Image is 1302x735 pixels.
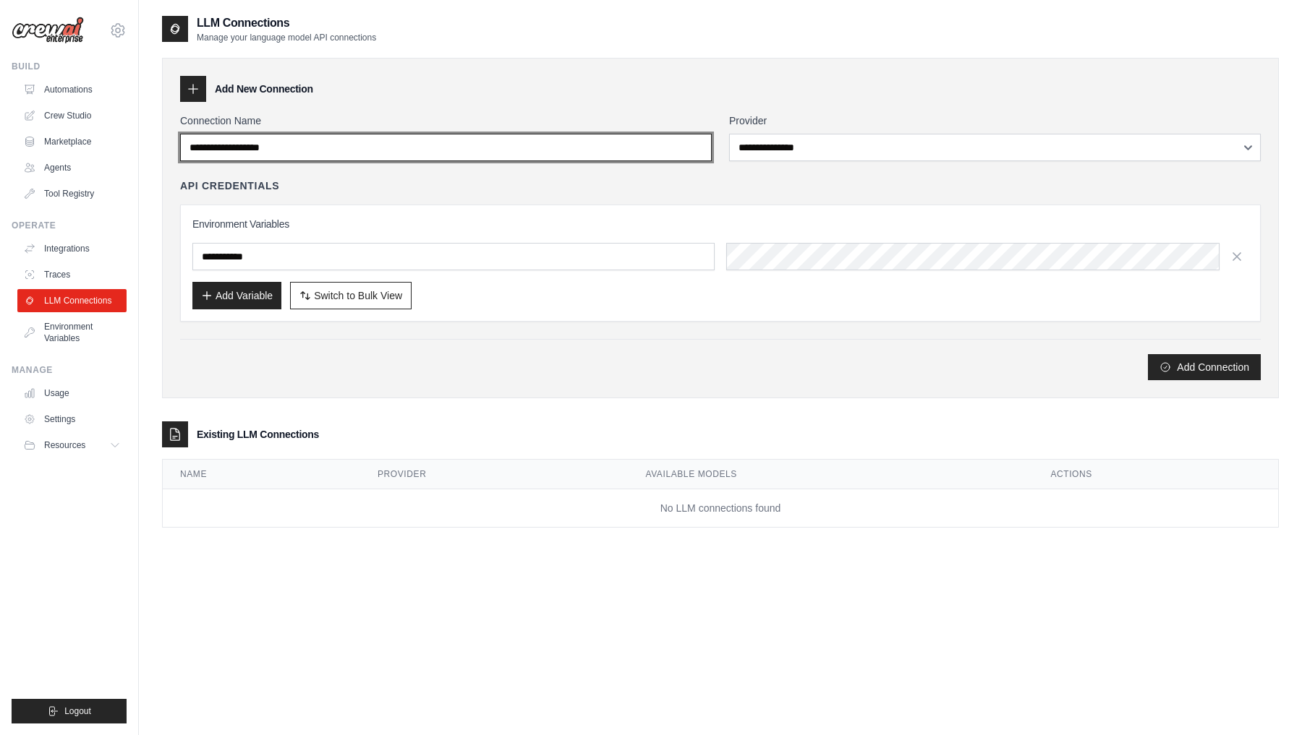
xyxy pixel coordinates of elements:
[314,288,402,303] span: Switch to Bulk View
[1148,354,1261,380] button: Add Connection
[17,156,127,179] a: Agents
[17,382,127,405] a: Usage
[180,113,712,128] label: Connection Name
[17,130,127,153] a: Marketplace
[729,113,1261,128] label: Provider
[17,434,127,457] button: Resources
[1033,460,1278,489] th: Actions
[163,460,360,489] th: Name
[215,82,313,96] h3: Add New Connection
[360,460,628,489] th: Provider
[163,489,1278,528] td: No LLM connections found
[197,427,319,442] h3: Existing LLM Connections
[44,439,85,451] span: Resources
[12,17,84,44] img: Logo
[12,220,127,231] div: Operate
[12,364,127,376] div: Manage
[17,315,127,350] a: Environment Variables
[17,237,127,260] a: Integrations
[12,699,127,723] button: Logout
[290,282,412,309] button: Switch to Bulk View
[17,104,127,127] a: Crew Studio
[192,217,1248,231] h3: Environment Variables
[17,289,127,312] a: LLM Connections
[12,61,127,72] div: Build
[17,78,127,101] a: Automations
[628,460,1033,489] th: Available Models
[17,182,127,205] a: Tool Registry
[180,179,279,193] h4: API Credentials
[192,282,281,309] button: Add Variable
[17,408,127,431] a: Settings
[197,14,376,32] h2: LLM Connections
[64,705,91,717] span: Logout
[197,32,376,43] p: Manage your language model API connections
[17,263,127,286] a: Traces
